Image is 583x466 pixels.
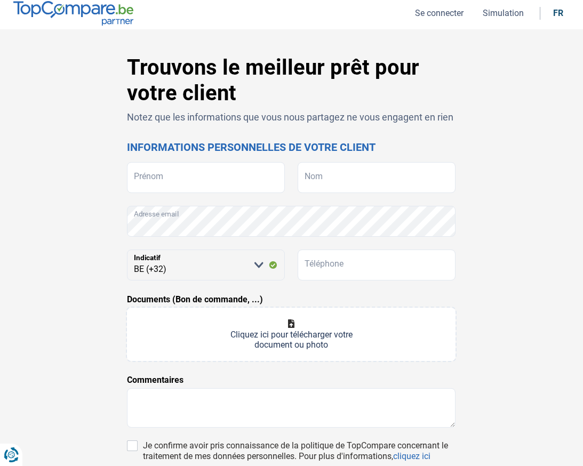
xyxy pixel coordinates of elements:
[553,8,563,18] div: fr
[13,1,133,25] img: TopCompare.be
[127,141,456,154] h2: Informations personnelles de votre client
[412,7,467,19] button: Se connecter
[393,451,430,461] a: cliquez ici
[127,374,183,387] label: Commentaires
[127,293,263,306] label: Documents (Bon de commande, ...)
[127,110,456,124] p: Notez que les informations que vous nous partagez ne vous engagent en rien
[298,250,456,280] input: 401020304
[480,7,527,19] button: Simulation
[143,440,456,462] div: Je confirme avoir pris connaissance de la politique de TopCompare concernant le traitement de mes...
[127,55,456,106] h1: Trouvons le meilleur prêt pour votre client
[127,250,285,280] select: Indicatif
